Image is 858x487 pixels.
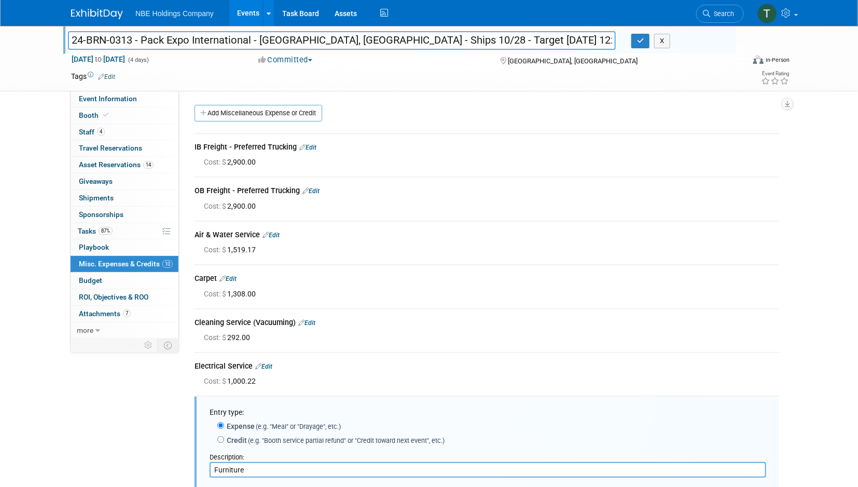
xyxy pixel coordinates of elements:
[195,361,779,373] div: Electrical Service
[77,326,93,334] span: more
[99,227,113,235] span: 87%
[299,144,316,151] a: Edit
[204,377,227,385] span: Cost: $
[753,56,764,64] img: Format-Inperson.png
[79,144,142,152] span: Travel Reservations
[6,4,549,15] body: Rich Text Area. Press ALT-0 for help.
[79,128,105,136] span: Staff
[508,57,638,65] span: [GEOGRAPHIC_DATA], [GEOGRAPHIC_DATA]
[71,190,178,206] a: Shipments
[204,158,227,166] span: Cost: $
[204,333,227,342] span: Cost: $
[696,5,744,23] a: Search
[204,202,227,210] span: Cost: $
[127,57,149,63] span: (4 days)
[79,111,110,119] span: Booth
[204,290,260,298] span: 1,308.00
[79,243,109,251] span: Playbook
[97,128,105,136] span: 4
[71,55,126,64] span: [DATE] [DATE]
[204,158,260,166] span: 2,900.00
[79,293,148,301] span: ROI, Objectives & ROO
[195,142,779,154] div: IB Freight - Preferred Trucking
[219,275,237,282] a: Edit
[79,210,123,219] span: Sponsorships
[255,55,316,65] button: Committed
[135,9,214,18] span: NBE Holdings Company
[224,421,341,431] label: Expense
[761,71,789,76] div: Event Rating
[204,377,260,385] span: 1,000.22
[79,94,137,103] span: Event Information
[255,363,272,370] a: Edit
[71,256,178,272] a: Misc. Expenses & Credits10
[255,423,341,430] span: (e.g. "Meal" or "Drayage", etc.)
[71,207,178,223] a: Sponsorships
[79,194,114,202] span: Shipments
[71,239,178,255] a: Playbook
[204,202,260,210] span: 2,900.00
[654,34,670,48] button: X
[71,289,178,305] a: ROI, Objectives & ROO
[71,107,178,124] a: Booth
[71,273,178,289] a: Budget
[204,333,254,342] span: 292.00
[79,177,113,185] span: Giveaways
[71,71,115,82] td: Tags
[162,260,173,268] span: 10
[79,160,154,169] span: Asset Reservations
[195,317,779,330] div: Cleaning Service (Vacuuming)
[204,290,227,298] span: Cost: $
[98,73,115,80] a: Edit
[210,448,766,462] div: Description:
[298,319,315,327] a: Edit
[195,105,322,121] a: Add Miscellaneous Expense or Credit
[210,407,766,417] div: Entry type:
[140,339,158,352] td: Personalize Event Tab Strip
[195,185,779,198] div: OB Freight - Preferred Trucking
[71,173,178,190] a: Giveaways
[204,246,260,254] span: 1,519.17
[123,309,131,317] span: 7
[79,276,102,285] span: Budget
[79,309,131,318] span: Attachments
[262,232,280,239] a: Edit
[302,187,320,195] a: Edit
[71,124,178,140] a: Staff4
[158,339,179,352] td: Toggle Event Tabs
[71,9,123,19] img: ExhibitDay
[79,260,173,268] span: Misc. Expenses & Credits
[103,112,108,118] i: Booth reservation complete
[224,435,445,445] label: Credit
[247,437,445,444] span: (e.g. "Booth service partial refund" or "Credit toward next event", etc.)
[71,91,178,107] a: Event Information
[71,140,178,156] a: Travel Reservations
[757,4,777,23] img: Tim Wiersma
[71,223,178,239] a: Tasks87%
[195,273,779,286] div: Carpet
[204,246,227,254] span: Cost: $
[195,229,779,242] div: Air & Water Service
[683,54,790,70] div: Event Format
[710,10,734,18] span: Search
[78,227,113,235] span: Tasks
[143,161,154,169] span: 14
[71,322,178,339] a: more
[71,306,178,322] a: Attachments7
[93,55,103,63] span: to
[71,157,178,173] a: Asset Reservations14
[765,56,790,64] div: In-Person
